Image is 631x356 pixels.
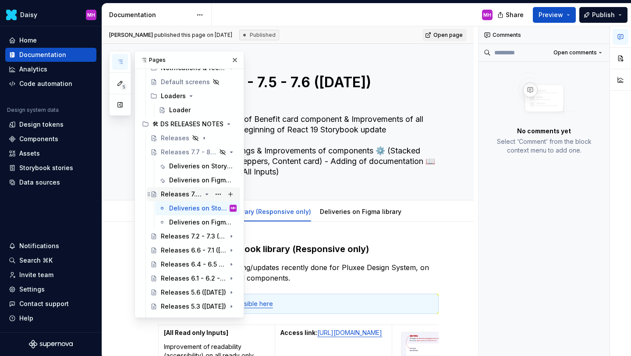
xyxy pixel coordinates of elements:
div: Daisy [20,11,37,19]
div: Help [19,314,33,323]
div: Invite team [19,271,53,279]
a: Components [5,132,96,146]
div: Loaders [161,92,186,100]
div: Releases 5.3 ([DATE]) [161,302,226,311]
a: Code automation [5,77,96,91]
textarea: Releases 7.4 - 7.5 - 7.6 ([DATE]) [156,72,437,110]
a: Deliveries on Figma library [155,215,240,229]
span: 5 [120,83,127,90]
div: Releases 7.2 - 7.3 ([DATE]) [161,232,226,241]
a: Design tokens [5,117,96,132]
a: Open page [422,29,467,41]
span: Open page [433,32,463,39]
div: Deliveries on Figma library [169,176,235,185]
div: Components [19,135,58,143]
a: Releases 5.3 ([DATE]) [147,299,240,313]
div: Design tokens [19,120,64,129]
div: Loader [169,106,191,114]
a: Deliveries on Figma library [155,173,240,187]
button: Preview [533,7,576,23]
div: Comments [479,26,610,44]
a: Releases 6.1 - 6.2 - 6.3 ([DATE]) [147,271,240,285]
div: Default screens [161,78,210,86]
svg: Supernova Logo [29,340,73,349]
a: Releases 5.6 ([DATE]) [147,285,240,299]
a: Releases 7.7 - 8.1 ([DATE]) [147,145,240,159]
a: [URL][DOMAIN_NAME] [317,329,382,336]
button: Contact support [5,297,96,311]
div: Deliveries on Figma library [169,218,235,227]
a: Storybook stories [5,161,96,175]
span: Publish [592,11,615,19]
strong: Deliveries on Storybook library (Responsive only) [158,244,369,254]
div: MH [231,204,235,213]
a: Releases 6.6 - 7.1 ([DATE]) [147,243,240,257]
div: Storybook stories [19,164,73,172]
a: Release 4.8 ([DATE]) [147,313,240,328]
button: DaisyMH [2,5,100,24]
button: Open comments [549,46,606,59]
div: Search ⌘K [19,256,53,265]
button: Help [5,311,96,325]
div: Analytics [19,65,47,74]
div: Settings [19,285,45,294]
div: Releases 6.1 - 6.2 - 6.3 ([DATE]) [161,274,226,283]
div: Documentation [19,50,66,59]
div: MH [87,11,95,18]
a: Home [5,33,96,47]
button: Publish [579,7,627,23]
p: Here you will find all adding/updates recently done for Pluxee Design System, on Storybook pre-de... [158,262,439,283]
div: Home [19,36,37,45]
div: Design system data [7,107,59,114]
div: Releases 7.7 - 8.1 ([DATE]) [161,148,216,157]
strong: [All Read only Inputs] [164,329,228,336]
a: Releases 7.4 - 7.5 - 7.6 ([DATE]) [147,187,240,201]
a: Releases [147,131,240,145]
p: No comments yet [517,127,571,135]
button: Search ⌘K [5,253,96,267]
span: published this page on [DATE] [109,32,232,39]
div: Deliveries on Figma library [316,202,405,221]
a: Invite team [5,268,96,282]
a: Default screens [147,75,240,89]
div: Assets [19,149,40,158]
a: Analytics [5,62,96,76]
a: Loader [155,103,240,117]
div: Releases 7.4 - 7.5 - 7.6 ([DATE]) [161,190,202,199]
a: Deliveries on Storybook library (Responsive only)MH [155,201,240,215]
div: Data sources [19,178,60,187]
a: Documentation [5,48,96,62]
a: Deliveries on Storybook library (Responsive only) [155,159,240,173]
div: Pages [135,51,244,69]
div: Releases 6.6 - 7.1 ([DATE]) [161,246,226,255]
div: Deliveries on Storybook library (Responsive only) [169,204,228,213]
div: Contact support [19,299,69,308]
a: Assets [5,146,96,160]
div: Deliveries on Storybook library (Responsive only) [169,162,235,171]
strong: Access link: [280,329,317,336]
div: Notifications [19,242,59,250]
div: Code automation [19,79,72,88]
div: Releases 6.4 - 6.5 ([DATE]) [161,260,226,269]
div: 🛠 DS RELEASES NOTES [138,117,240,131]
span: Share [506,11,524,19]
img: 8442b5b3-d95e-456d-8131-d61e917d6403.png [6,10,17,20]
div: Release 4.8 ([DATE]) [161,316,223,325]
button: Notifications [5,239,96,253]
a: Data sources [5,175,96,189]
div: Documentation [109,11,192,19]
div: 🛠 DS RELEASES NOTES [152,120,223,128]
a: Deliveries on Figma library [320,208,401,215]
a: Settings [5,282,96,296]
div: MH [483,11,491,18]
span: Open comments [553,49,597,56]
div: Releases [161,134,189,142]
textarea: On Storybook : Adding of Benefit card component & Improvements of all Read only Inputs ⚙️ - Begin... [156,112,437,179]
div: Releases 5.6 ([DATE]) [161,288,226,297]
div: Published [239,30,279,40]
span: Preview [539,11,563,19]
span: [PERSON_NAME] [109,32,153,38]
button: Share [493,7,529,23]
a: Releases 6.4 - 6.5 ([DATE]) [147,257,240,271]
